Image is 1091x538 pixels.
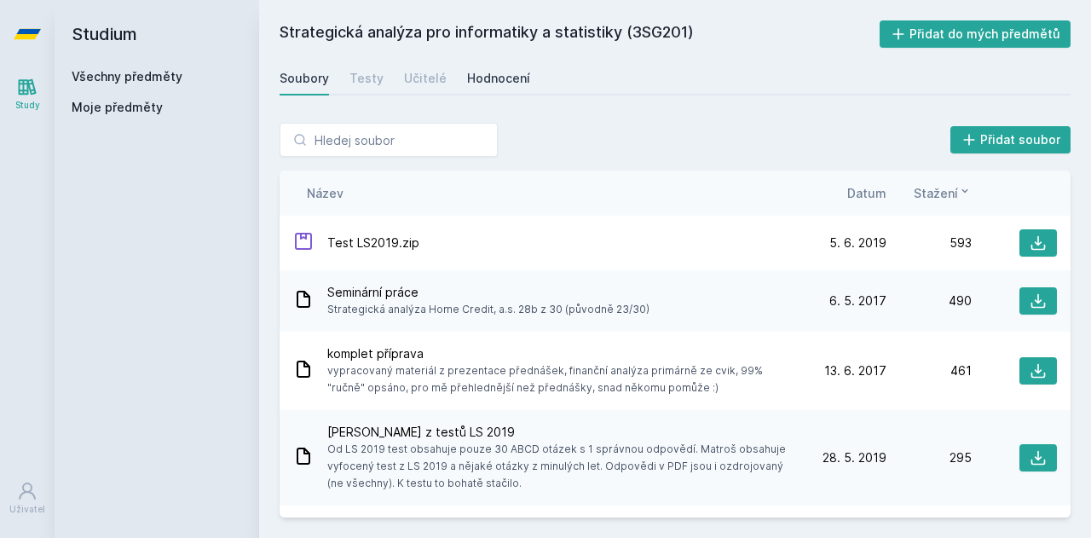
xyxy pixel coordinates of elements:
a: Testy [349,61,384,95]
div: ZIP [293,231,314,256]
div: Study [15,99,40,112]
h2: Strategická analýza pro informatiky a statistiky (3SG201) [280,20,880,48]
span: 13. 6. 2017 [824,362,886,379]
a: Všechny předměty [72,69,182,84]
div: 461 [886,362,972,379]
span: vypracovaný materiál z prezentace přednášek, finanční analýza primárně ze cvik, 99% "ručně" opsán... [327,362,794,396]
div: Učitelé [404,70,447,87]
button: Stažení [914,184,972,202]
div: 593 [886,234,972,252]
span: Stažení [914,184,958,202]
span: Seminární práce [327,284,649,301]
span: Test LS2019.zip [327,234,419,252]
span: [PERSON_NAME] z testů LS 2019 [327,424,794,441]
div: Uživatel [9,503,45,516]
a: Soubory [280,61,329,95]
span: komplet příprava [327,345,794,362]
a: Hodnocení [467,61,530,95]
span: Od LS 2019 test obsahuje pouze 30 ABCD otázek s 1 správnou odpovědí. Matroš obsahuje vyfocený tes... [327,441,794,492]
div: 295 [886,449,972,466]
div: Testy [349,70,384,87]
a: Uživatel [3,472,51,524]
a: Study [3,68,51,120]
span: 5. 6. 2019 [829,234,886,252]
input: Hledej soubor [280,123,498,157]
span: 6. 5. 2017 [829,292,886,309]
button: Přidat soubor [950,126,1071,153]
button: Přidat do mých předmětů [880,20,1071,48]
span: Moje předměty [72,99,163,116]
span: Strategická analýza Home Credit, a.s. 28b z 30 (původně 23/30) [327,301,649,318]
span: 28. 5. 2019 [823,449,886,466]
div: Soubory [280,70,329,87]
div: Hodnocení [467,70,530,87]
button: Datum [847,184,886,202]
a: Učitelé [404,61,447,95]
div: 490 [886,292,972,309]
button: Název [307,184,343,202]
